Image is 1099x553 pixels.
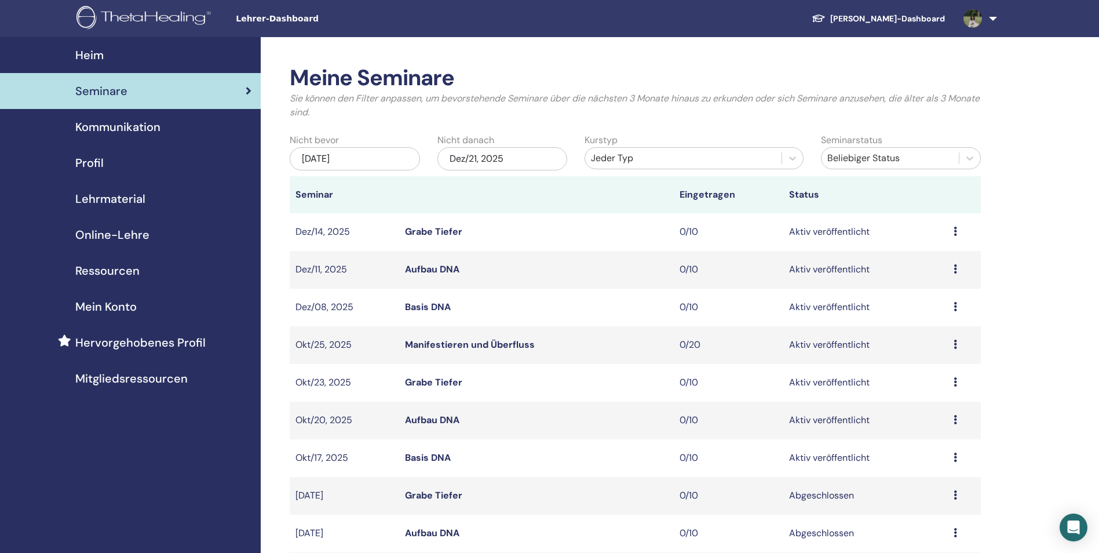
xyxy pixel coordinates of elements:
label: Seminarstatus [821,133,882,147]
td: Okt/17, 2025 [290,439,399,477]
div: Open Intercom Messenger [1060,514,1087,541]
label: Nicht bevor [290,133,339,147]
td: 0/10 [674,477,783,515]
img: logo.png [76,6,215,32]
th: Eingetragen [674,176,783,213]
th: Seminar [290,176,399,213]
td: 0/10 [674,402,783,439]
a: Basis DNA [405,301,451,313]
a: Aufbau DNA [405,263,459,275]
span: Lehrer-Dashboard [236,13,410,25]
td: 0/10 [674,515,783,552]
td: Abgeschlossen [783,477,948,515]
td: Dez/11, 2025 [290,251,399,289]
div: Dez/21, 2025 [437,147,568,170]
td: Aktiv veröffentlicht [783,402,948,439]
td: 0/10 [674,213,783,251]
a: Manifestieren und Überfluss [405,339,535,351]
label: Kurstyp [585,133,618,147]
img: default.jpg [963,9,982,28]
h2: Meine Seminare [290,65,981,92]
p: Sie können den Filter anpassen, um bevorstehende Seminare über die nächsten 3 Monate hinaus zu er... [290,92,981,119]
img: graduation-cap-white.svg [812,13,826,23]
a: Grabe Tiefer [405,225,462,238]
div: [DATE] [290,147,420,170]
td: 0/10 [674,289,783,326]
td: Aktiv veröffentlicht [783,439,948,477]
td: [DATE] [290,477,399,515]
td: 0/10 [674,364,783,402]
div: Jeder Typ [591,151,776,165]
td: Okt/23, 2025 [290,364,399,402]
th: Status [783,176,948,213]
span: Hervorgehobenes Profil [75,334,206,351]
a: Aufbau DNA [405,414,459,426]
td: Okt/20, 2025 [290,402,399,439]
td: Dez/14, 2025 [290,213,399,251]
a: Aufbau DNA [405,527,459,539]
td: 0/20 [674,326,783,364]
span: Profil [75,154,104,172]
td: Abgeschlossen [783,515,948,552]
span: Online-Lehre [75,226,149,243]
td: 0/10 [674,251,783,289]
td: Aktiv veröffentlicht [783,326,948,364]
td: 0/10 [674,439,783,477]
span: Mein Konto [75,298,137,315]
span: Mitgliedsressourcen [75,370,188,387]
td: Aktiv veröffentlicht [783,364,948,402]
span: Ressourcen [75,262,140,279]
td: Dez/08, 2025 [290,289,399,326]
span: Seminare [75,82,127,100]
a: Grabe Tiefer [405,489,462,501]
span: Kommunikation [75,118,160,136]
span: Lehrmaterial [75,190,145,208]
a: Grabe Tiefer [405,376,462,388]
td: Okt/25, 2025 [290,326,399,364]
td: [DATE] [290,515,399,552]
div: Beliebiger Status [827,151,953,165]
td: Aktiv veröffentlicht [783,289,948,326]
td: Aktiv veröffentlicht [783,251,948,289]
label: Nicht danach [437,133,494,147]
td: Aktiv veröffentlicht [783,213,948,251]
a: Basis DNA [405,452,451,464]
a: [PERSON_NAME]-Dashboard [802,8,954,30]
span: Heim [75,46,104,64]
